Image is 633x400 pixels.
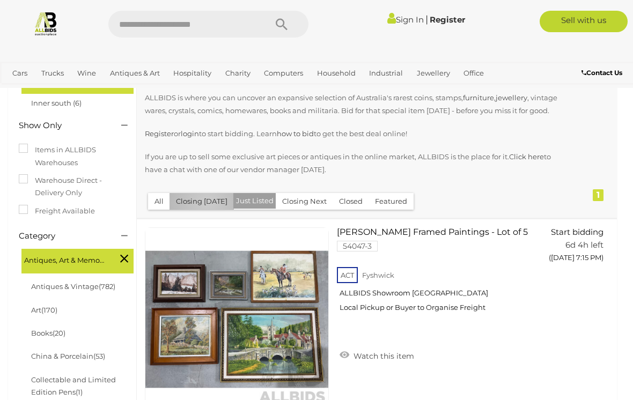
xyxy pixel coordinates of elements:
[333,193,369,210] button: Closed
[19,121,105,130] h4: Show Only
[73,64,100,82] a: Wine
[99,282,115,291] span: (782)
[459,64,488,82] a: Office
[148,193,170,210] button: All
[53,329,65,337] span: (20)
[41,306,57,314] span: (170)
[260,64,307,82] a: Computers
[44,82,129,100] a: [GEOGRAPHIC_DATA]
[345,227,529,320] a: [PERSON_NAME] Framed Paintings - Lot of 5 54047-3 ACT Fyshwick ALLBIDS Showroom [GEOGRAPHIC_DATA]...
[31,99,82,107] a: Inner south (6)
[181,129,199,138] a: login
[277,129,314,138] a: how to bid
[496,93,527,102] a: jewellery
[8,64,32,82] a: Cars
[37,64,68,82] a: Trucks
[31,282,115,291] a: Antiques & Vintage(782)
[551,227,603,237] span: Start bidding
[369,193,414,210] button: Featured
[593,189,603,201] div: 1
[19,174,126,199] label: Warehouse Direct - Delivery Only
[365,64,407,82] a: Industrial
[106,64,164,82] a: Antiques & Art
[93,352,105,360] span: (53)
[313,64,360,82] a: Household
[337,347,417,363] a: Watch this item
[19,144,126,169] label: Items in ALLBIDS Warehouses
[425,13,428,25] span: |
[463,93,494,102] a: furniture
[509,152,544,161] a: Click here
[351,351,414,361] span: Watch this item
[24,251,105,266] span: Antiques, Art & Memorabilia
[582,69,622,77] b: Contact Us
[19,205,95,217] label: Freight Available
[76,388,83,396] span: (1)
[8,82,39,100] a: Sports
[255,11,308,38] button: Search
[413,64,454,82] a: Jewellery
[276,193,333,210] button: Closing Next
[145,151,562,176] p: If you are up to sell some exclusive art pieces or antiques in the online market, ALLBIDS is the ...
[145,129,174,138] a: Register
[145,92,562,117] p: ALLBIDS is where you can uncover an expansive selection of Australia's rarest coins, stamps, , , ...
[170,193,234,210] button: Closing [DATE]
[387,14,424,25] a: Sign In
[540,11,628,32] a: Sell with us
[145,128,562,140] p: or to start bidding. Learn to get the best deal online!
[33,11,58,36] img: Allbids.com.au
[233,193,276,209] button: Just Listed
[31,375,116,396] a: Collectable and Limited Edition Pens(1)
[31,306,57,314] a: Art(170)
[169,64,216,82] a: Hospitality
[582,67,625,79] a: Contact Us
[545,227,606,268] a: Start bidding 6d 4h left ([DATE] 7:15 PM)
[31,329,65,337] a: Books(20)
[430,14,465,25] a: Register
[19,232,105,241] h4: Category
[31,352,105,360] a: China & Porcelain(53)
[221,64,255,82] a: Charity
